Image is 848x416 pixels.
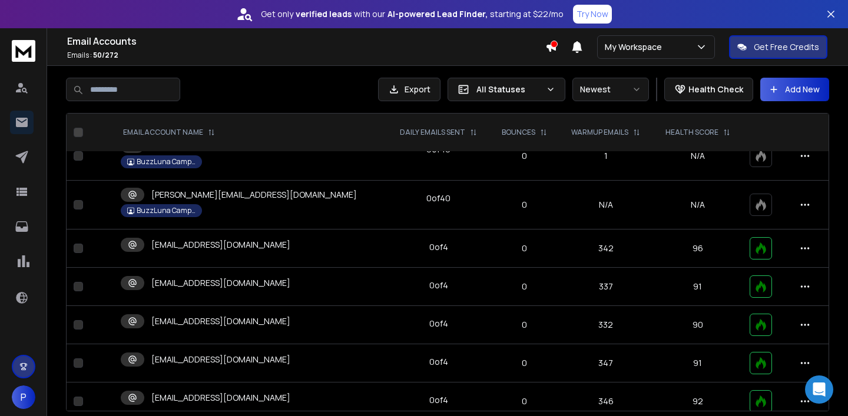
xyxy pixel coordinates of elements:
[497,319,552,331] p: 0
[559,181,653,229] td: N/A
[67,51,545,60] p: Emails :
[387,8,488,20] strong: AI-powered Lead Finder,
[660,150,736,162] p: N/A
[429,318,448,330] div: 0 of 4
[573,5,612,24] button: Try Now
[660,199,736,211] p: N/A
[261,8,564,20] p: Get only with our starting at $22/mo
[151,315,290,327] p: [EMAIL_ADDRESS][DOMAIN_NAME]
[429,356,448,368] div: 0 of 4
[400,128,465,137] p: DAILY EMAILS SENT
[653,268,743,306] td: 91
[559,268,653,306] td: 337
[151,277,290,289] p: [EMAIL_ADDRESS][DOMAIN_NAME]
[12,40,35,62] img: logo
[151,392,290,404] p: [EMAIL_ADDRESS][DOMAIN_NAME]
[559,132,653,181] td: 1
[476,84,541,95] p: All Statuses
[497,199,552,211] p: 0
[559,229,653,268] td: 342
[137,206,196,215] p: BuzzLuna Campaigns
[497,150,552,162] p: 0
[123,128,215,137] div: EMAIL ACCOUNT NAME
[502,128,535,137] p: BOUNCES
[665,128,718,137] p: HEALTH SCORE
[754,41,819,53] p: Get Free Credits
[760,78,829,101] button: Add New
[12,385,35,409] button: P
[664,78,753,101] button: Health Check
[67,34,545,48] h1: Email Accounts
[151,189,357,201] p: [PERSON_NAME][EMAIL_ADDRESS][DOMAIN_NAME]
[653,344,743,382] td: 91
[653,306,743,344] td: 90
[653,229,743,268] td: 96
[605,41,667,53] p: My Workspace
[572,78,649,101] button: Newest
[93,50,118,60] span: 50 / 272
[497,395,552,407] p: 0
[729,35,827,59] button: Get Free Credits
[151,354,290,365] p: [EMAIL_ADDRESS][DOMAIN_NAME]
[571,128,628,137] p: WARMUP EMAILS
[497,357,552,369] p: 0
[378,78,440,101] button: Export
[497,281,552,292] p: 0
[151,239,290,251] p: [EMAIL_ADDRESS][DOMAIN_NAME]
[559,306,653,344] td: 332
[497,242,552,254] p: 0
[137,157,196,167] p: BuzzLuna Campaigns
[429,279,448,291] div: 0 of 4
[559,344,653,382] td: 347
[805,375,833,404] div: Open Intercom Messenger
[577,8,608,20] p: Try Now
[429,394,448,406] div: 0 of 4
[296,8,352,20] strong: verified leads
[688,84,743,95] p: Health Check
[426,192,450,204] div: 0 of 40
[429,241,448,253] div: 0 of 4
